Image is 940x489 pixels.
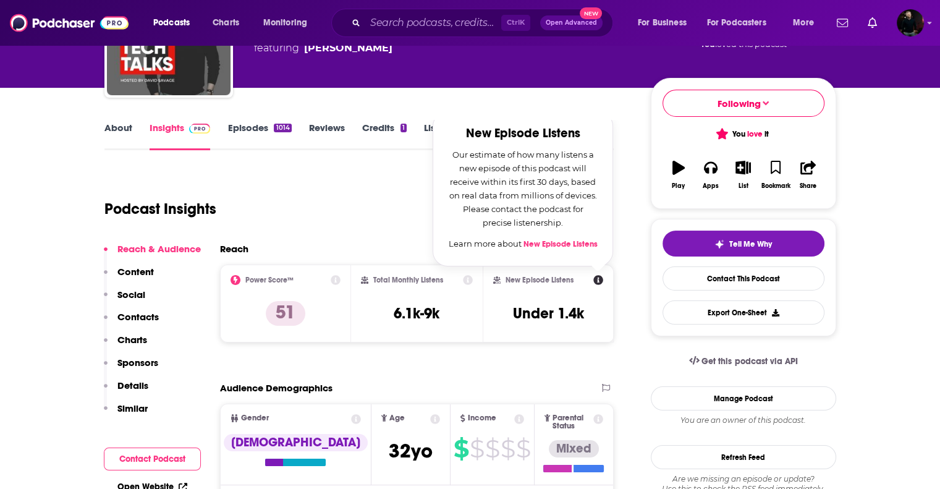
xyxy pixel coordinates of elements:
a: Lists12 [424,122,459,150]
button: open menu [145,13,206,33]
span: $ [454,439,468,459]
div: You are an owner of this podcast. [651,415,836,425]
button: open menu [784,13,829,33]
h2: New Episode Listens [448,127,598,140]
span: Tell Me Why [729,239,772,249]
div: Mixed [549,440,599,457]
p: Details [117,380,148,391]
button: Reach & Audience [104,243,201,266]
p: Learn more about [448,237,598,251]
div: Search podcasts, credits, & more... [343,9,625,37]
p: Contacts [117,311,159,323]
p: Content [117,266,154,278]
div: [DEMOGRAPHIC_DATA] [224,434,368,451]
span: For Podcasters [707,14,766,32]
span: New [580,7,602,19]
button: Refresh Feed [651,445,836,469]
a: Credits1 [362,122,407,150]
span: 32 yo [389,439,433,463]
span: $ [516,439,530,459]
p: 51 [266,301,305,326]
h1: Podcast Insights [104,200,216,218]
a: New Episode Listens [523,239,598,249]
span: love [747,129,763,139]
button: Content [104,266,154,289]
button: Charts [104,334,147,357]
p: Reach & Audience [117,243,201,255]
p: Social [117,289,145,300]
button: Contact Podcast [104,448,201,470]
span: Open Advanced [546,20,597,26]
button: Similar [104,402,148,425]
p: Our estimate of how many listens a new episode of this podcast will receive within its first 30 d... [448,148,598,229]
span: Ctrl K [501,15,530,31]
button: Show profile menu [897,9,924,36]
button: Details [104,380,148,402]
span: Parental Status [553,414,591,430]
a: Show notifications dropdown [832,12,853,33]
button: Contacts [104,311,159,334]
a: About [104,122,132,150]
a: Reviews [309,122,345,150]
button: Open AdvancedNew [540,15,603,30]
span: Monitoring [263,14,307,32]
div: Play [672,182,685,190]
p: Similar [117,402,148,414]
div: Bookmark [761,182,790,190]
h3: Under 1.4k [513,304,584,323]
span: Charts [213,14,239,32]
img: Podchaser - Follow, Share and Rate Podcasts [10,11,129,35]
button: Following [663,90,824,117]
input: Search podcasts, credits, & more... [365,13,501,33]
h2: Total Monthly Listens [373,276,443,284]
img: Podchaser Pro [189,124,211,134]
span: For Business [638,14,687,32]
span: More [793,14,814,32]
img: User Profile [897,9,924,36]
h3: 6.1k-9k [394,304,439,323]
a: Charts [205,13,247,33]
p: Charts [117,334,147,346]
button: Export One-Sheet [663,300,824,325]
span: featuring [254,41,467,56]
a: Show notifications dropdown [863,12,882,33]
button: tell me why sparkleTell Me Why [663,231,824,257]
span: Following [718,98,761,109]
div: 1 [400,124,407,132]
button: Bookmark [760,153,792,197]
a: Contact This Podcast [663,266,824,291]
a: Get this podcast via API [679,346,808,376]
a: InsightsPodchaser Pro [150,122,211,150]
button: open menu [629,13,702,33]
div: Share [800,182,816,190]
a: Manage Podcast [651,386,836,410]
span: $ [470,439,484,459]
button: Play [663,153,695,197]
h2: Audience Demographics [220,382,332,394]
h2: New Episode Listens [506,276,574,284]
button: You love it [663,122,824,146]
p: Sponsors [117,357,158,368]
span: Income [468,414,496,422]
button: open menu [255,13,323,33]
span: Age [389,414,405,422]
div: Apps [703,182,719,190]
span: Get this podcast via API [701,356,797,367]
h2: Reach [220,243,248,255]
span: You it [718,129,769,139]
span: Gender [241,414,269,422]
div: 1014 [274,124,291,132]
button: Share [792,153,824,197]
a: David Savage [304,41,392,56]
img: tell me why sparkle [714,239,724,249]
div: List [739,182,748,190]
button: Social [104,289,145,312]
button: Apps [695,153,727,197]
a: Episodes1014 [227,122,291,150]
button: open menu [699,13,784,33]
button: Sponsors [104,357,158,380]
span: Podcasts [153,14,190,32]
button: List [727,153,759,197]
span: Logged in as davidajsavage [897,9,924,36]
